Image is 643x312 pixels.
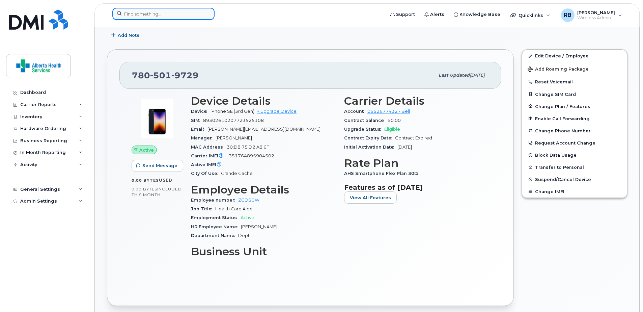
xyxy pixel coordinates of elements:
span: Initial Activation Date [344,145,397,150]
h3: Rate Plan [344,157,489,169]
span: 0.00 Bytes [132,178,159,183]
button: Add Note [107,29,145,41]
span: 0.00 Bytes [132,187,157,191]
div: Quicklinks [506,8,555,22]
h3: Device Details [191,95,336,107]
span: Health Care Aide [215,206,253,211]
a: Alerts [420,8,449,21]
h3: Carrier Details [344,95,489,107]
span: Eligible [384,127,400,132]
span: Send Message [142,162,177,169]
div: Ryan Ballesteros [556,8,627,22]
span: Job Title [191,206,215,211]
span: Knowledge Base [459,11,500,18]
span: [PERSON_NAME] [577,10,615,15]
span: Last updated [439,73,470,78]
span: Account [344,109,367,114]
span: Support [396,11,415,18]
span: Add Roaming Package [528,67,589,73]
span: Active [139,147,154,153]
span: Quicklinks [519,12,543,18]
h3: Features as of [DATE] [344,183,489,191]
span: 351764895904502 [229,153,274,158]
span: Add Note [118,32,140,38]
span: Wireless Admin [577,15,615,21]
a: ZCDSCW [238,198,259,203]
span: 9729 [171,70,199,80]
span: Email [191,127,207,132]
span: 501 [150,70,171,80]
span: View All Features [350,194,391,201]
span: HR Employee Name [191,224,241,229]
button: Change SIM Card [522,88,627,100]
a: Support [386,8,420,21]
span: Grande Cache [221,171,253,176]
button: Reset Voicemail [522,76,627,88]
span: Contract Expired [395,135,432,140]
span: Manager [191,135,216,140]
span: Dept [238,233,250,238]
a: Knowledge Base [449,8,505,21]
span: 30:D8:75:D2:A8:6F [227,145,269,150]
span: used [159,178,172,183]
img: image20231002-3703462-1angbar.jpeg [137,98,177,139]
button: Send Message [132,160,183,172]
button: Enable Call Forwarding [522,112,627,125]
span: Contract balance [344,118,388,123]
a: Edit Device / Employee [522,50,627,62]
span: Upgrade Status [344,127,384,132]
span: City Of Use [191,171,221,176]
span: MAC Address [191,145,227,150]
span: [DATE] [470,73,485,78]
span: Department Name [191,233,238,238]
span: — [227,162,231,167]
span: Employee number [191,198,238,203]
span: SIM [191,118,203,123]
span: $0.00 [388,118,401,123]
span: Enable Call Forwarding [535,116,590,121]
span: Suspend/Cancel Device [535,177,591,182]
span: Active [241,215,254,220]
span: Device [191,109,211,114]
button: Change IMEI [522,185,627,198]
span: iPhone SE (3rd Gen) [211,109,254,114]
span: RB [564,11,571,19]
span: Contract Expiry Date [344,135,395,140]
span: included this month [132,186,182,198]
a: 0552677432 - Bell [367,109,410,114]
button: Change Phone Number [522,125,627,137]
span: AHS Smartphone Flex Plan 30D [344,171,421,176]
span: Active IMEI [191,162,227,167]
span: Change Plan / Features [535,104,590,109]
button: View All Features [344,191,397,204]
span: Employment Status [191,215,241,220]
span: Alerts [430,11,444,18]
button: Suspend/Cancel Device [522,173,627,185]
button: Change Plan / Features [522,100,627,112]
span: [PERSON_NAME][EMAIL_ADDRESS][DOMAIN_NAME] [207,127,320,132]
button: Block Data Usage [522,149,627,161]
input: Find something... [112,8,215,20]
span: [PERSON_NAME] [216,135,252,140]
h3: Employee Details [191,184,336,196]
span: [PERSON_NAME] [241,224,277,229]
button: Add Roaming Package [522,62,627,76]
a: + Upgrade Device [257,109,297,114]
span: [DATE] [397,145,412,150]
span: 89302610207723525108 [203,118,264,123]
span: Carrier IMEI [191,153,229,158]
button: Request Account Change [522,137,627,149]
button: Transfer to Personal [522,161,627,173]
span: 780 [132,70,199,80]
h3: Business Unit [191,245,336,258]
